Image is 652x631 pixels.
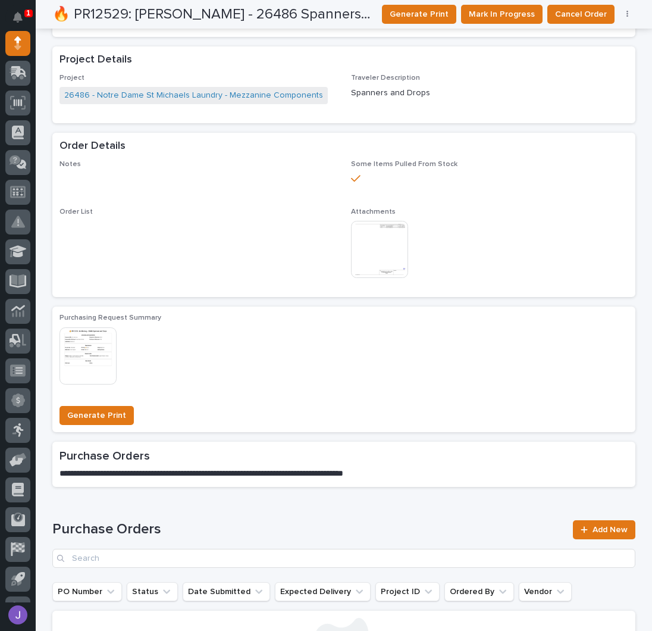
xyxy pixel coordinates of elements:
[519,582,572,601] button: Vendor
[52,549,635,568] input: Search
[375,582,440,601] button: Project ID
[15,12,30,31] div: Notifications1
[573,520,635,539] a: Add New
[64,89,323,102] a: 26486 - Notre Dame St Michaels Laundry - Mezzanine Components
[59,140,126,153] h2: Order Details
[127,582,178,601] button: Status
[59,208,93,215] span: Order List
[59,314,161,321] span: Purchasing Request Summary
[5,5,30,30] button: Notifications
[382,5,456,24] button: Generate Print
[52,6,372,23] h2: 🔥 PR12529: Jim Hartung - 26486 Spanners and Drops
[351,161,457,168] span: Some Items Pulled From Stock
[593,526,628,534] span: Add New
[547,5,615,24] button: Cancel Order
[555,7,607,21] span: Cancel Order
[461,5,543,24] button: Mark In Progress
[59,161,81,168] span: Notes
[52,582,122,601] button: PO Number
[5,602,30,627] button: users-avatar
[26,9,30,17] p: 1
[351,87,628,99] p: Spanners and Drops
[59,74,84,82] span: Project
[59,54,132,67] h2: Project Details
[59,449,628,463] h2: Purchase Orders
[444,582,514,601] button: Ordered By
[469,7,535,21] span: Mark In Progress
[351,208,396,215] span: Attachments
[351,74,420,82] span: Traveler Description
[275,582,371,601] button: Expected Delivery
[59,406,134,425] button: Generate Print
[183,582,270,601] button: Date Submitted
[390,7,449,21] span: Generate Print
[67,408,126,423] span: Generate Print
[52,521,566,538] h1: Purchase Orders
